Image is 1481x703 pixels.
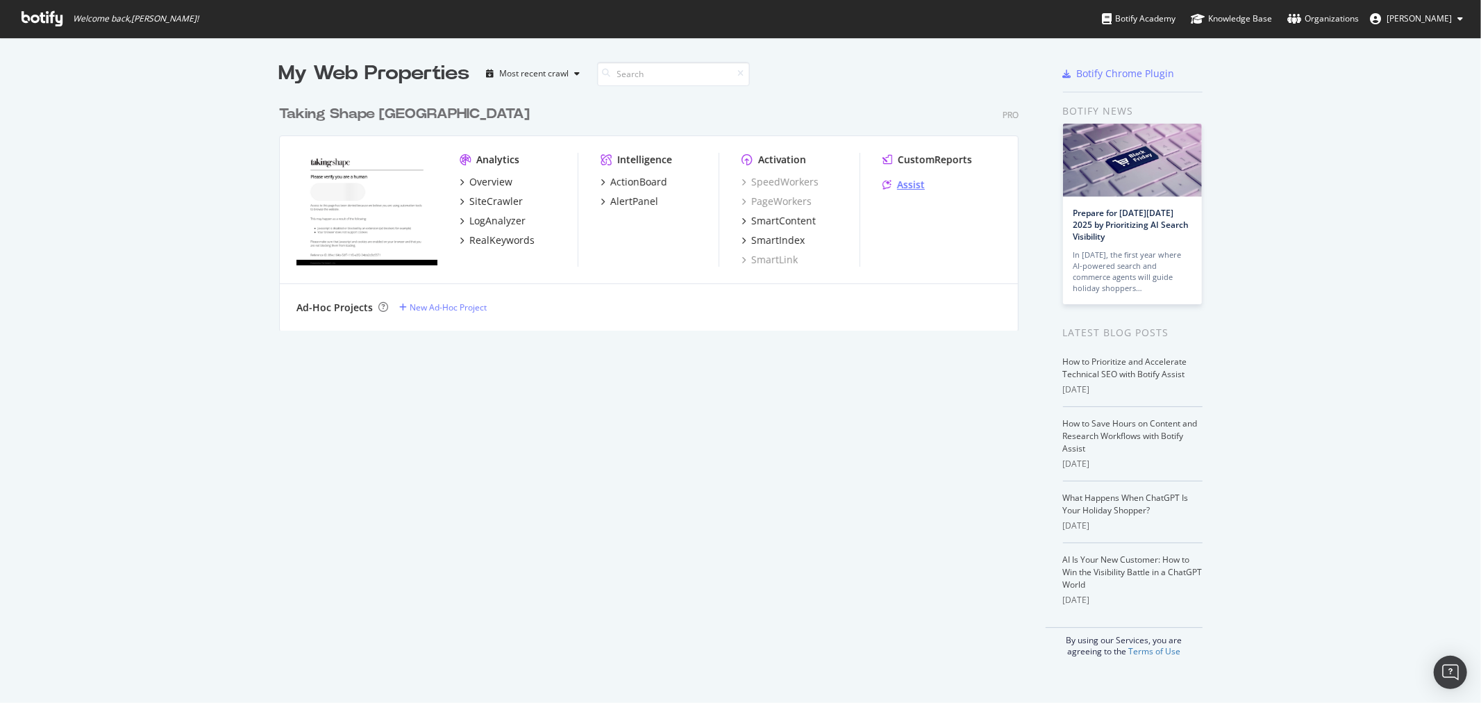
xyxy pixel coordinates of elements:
[1359,8,1474,30] button: [PERSON_NAME]
[1191,12,1272,26] div: Knowledge Base
[1046,627,1203,657] div: By using our Services, you are agreeing to the
[460,175,512,189] a: Overview
[597,62,750,86] input: Search
[742,233,805,247] a: SmartIndex
[1063,383,1203,396] div: [DATE]
[1063,325,1203,340] div: Latest Blog Posts
[1063,458,1203,470] div: [DATE]
[481,63,586,85] button: Most recent crawl
[751,214,816,228] div: SmartContent
[601,175,667,189] a: ActionBoard
[399,301,487,313] a: New Ad-Hoc Project
[1063,67,1175,81] a: Botify Chrome Plugin
[1063,356,1187,380] a: How to Prioritize and Accelerate Technical SEO with Botify Assist
[469,175,512,189] div: Overview
[898,153,972,167] div: CustomReports
[1434,656,1467,689] div: Open Intercom Messenger
[296,301,373,315] div: Ad-Hoc Projects
[601,195,658,208] a: AlertPanel
[742,214,816,228] a: SmartContent
[1102,12,1175,26] div: Botify Academy
[610,175,667,189] div: ActionBoard
[1073,207,1189,242] a: Prepare for [DATE][DATE] 2025 by Prioritizing AI Search Visibility
[469,233,535,247] div: RealKeywords
[1063,554,1203,590] a: AI Is Your New Customer: How to Win the Visibility Battle in a ChatGPT World
[1063,104,1203,119] div: Botify news
[410,301,487,313] div: New Ad-Hoc Project
[296,153,437,265] img: Takingshape.com
[751,233,805,247] div: SmartIndex
[500,69,569,78] div: Most recent crawl
[469,195,523,208] div: SiteCrawler
[1063,124,1202,197] img: Prepare for Black Friday 2025 by Prioritizing AI Search Visibility
[742,175,819,189] a: SpeedWorkers
[742,253,798,267] a: SmartLink
[279,60,470,88] div: My Web Properties
[1287,12,1359,26] div: Organizations
[460,214,526,228] a: LogAnalyzer
[476,153,519,167] div: Analytics
[758,153,806,167] div: Activation
[1063,594,1203,606] div: [DATE]
[460,233,535,247] a: RealKeywords
[617,153,672,167] div: Intelligence
[742,195,812,208] a: PageWorkers
[1063,492,1189,516] a: What Happens When ChatGPT Is Your Holiday Shopper?
[73,13,199,24] span: Welcome back, [PERSON_NAME] !
[610,195,658,208] div: AlertPanel
[1128,645,1180,657] a: Terms of Use
[1003,109,1019,121] div: Pro
[469,214,526,228] div: LogAnalyzer
[882,153,972,167] a: CustomReports
[1063,417,1198,454] a: How to Save Hours on Content and Research Workflows with Botify Assist
[1387,13,1452,24] span: Kiran Flynn
[897,178,925,192] div: Assist
[1073,249,1191,294] div: In [DATE], the first year where AI-powered search and commerce agents will guide holiday shoppers…
[1063,520,1203,532] div: [DATE]
[1077,67,1175,81] div: Botify Chrome Plugin
[460,195,523,208] a: SiteCrawler
[279,104,530,124] div: Taking Shape [GEOGRAPHIC_DATA]
[279,88,1030,331] div: grid
[882,178,925,192] a: Assist
[279,104,535,124] a: Taking Shape [GEOGRAPHIC_DATA]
